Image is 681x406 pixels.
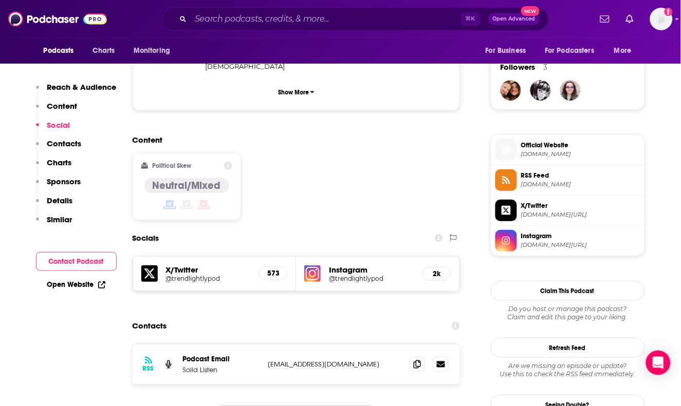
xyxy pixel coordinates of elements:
span: Podcasts [44,44,74,58]
span: Monitoring [134,44,170,58]
button: Open AdvancedNew [488,13,540,25]
a: @trendlightlypod [166,275,251,282]
p: Solid Listen [183,365,260,374]
button: Details [36,196,73,215]
span: twitter.com/trendlightlypod [521,211,640,219]
span: Logged in as WorldWide452 [650,8,673,30]
button: Contacts [36,139,82,158]
h5: X/Twitter [166,265,251,275]
button: Social [36,120,70,139]
p: Podcast Email [183,355,260,363]
img: iconImage [304,265,321,282]
button: Similar [36,215,72,234]
a: X/Twitter[DOMAIN_NAME][URL] [495,200,640,221]
button: Charts [36,158,72,177]
div: Search podcasts, credits, & more... [162,7,549,31]
h2: Socials [133,228,159,248]
button: Sponsors [36,177,81,196]
p: [EMAIL_ADDRESS][DOMAIN_NAME] [268,360,402,369]
span: instagram.com/trendlightlypod [521,241,640,249]
span: Open Advanced [493,16,536,22]
h3: RSS [143,364,154,373]
button: open menu [126,41,183,61]
img: Podchaser - Follow, Share and Rate Podcasts [8,9,107,29]
div: Claim and edit this page to your liking. [491,305,645,321]
span: Do you host or manage this podcast? [491,305,645,313]
p: Social [47,120,70,130]
button: Contact Podcast [36,252,117,271]
p: Details [47,196,73,205]
span: More [614,44,632,58]
h5: 573 [267,269,279,278]
button: open menu [607,41,645,61]
p: Similar [47,215,72,224]
a: Show notifications dropdown [596,10,614,28]
p: Contacts [47,139,82,148]
button: Content [36,101,78,120]
button: Reach & Audience [36,82,117,101]
svg: Add a profile image [665,8,673,16]
a: Show notifications dropdown [622,10,638,28]
span: Followers [501,62,536,72]
img: Fortunesdear [560,80,581,101]
span: For Podcasters [545,44,595,58]
h2: Contacts [133,316,167,336]
p: Sponsors [47,177,81,186]
a: Charts [86,41,121,61]
img: User Profile [650,8,673,30]
button: Show More [141,83,452,102]
span: New [521,6,540,16]
a: @trendlightlypod [329,275,414,282]
h2: Content [133,135,452,145]
span: RSS Feed [521,171,640,180]
a: Instagram[DOMAIN_NAME][URL] [495,230,640,252]
h5: Instagram [329,265,414,275]
button: Claim This Podcast [491,281,645,301]
img: madison.wyatt [501,80,521,101]
span: ⌘ K [461,12,480,26]
a: Official Website[DOMAIN_NAME] [495,139,640,161]
a: RSS Feed[DOMAIN_NAME] [495,169,640,191]
div: 3 [544,63,548,72]
div: Open Intercom Messenger [646,351,671,375]
button: Show profile menu [650,8,673,30]
span: X/Twitter [521,201,640,210]
p: Reach & Audience [47,82,117,92]
button: open menu [478,41,539,61]
span: solidlisten.com [521,150,640,158]
input: Search podcasts, credits, & more... [191,11,461,27]
p: Content [47,101,78,111]
a: Open Website [47,280,105,289]
span: feeds.megaphone.fm [521,181,640,188]
p: Charts [47,158,72,167]
button: open menu [539,41,610,61]
h2: Political Skew [152,162,191,169]
span: For Business [486,44,526,58]
button: Refresh Feed [491,338,645,358]
button: open menu [36,41,87,61]
span: Charts [93,44,115,58]
img: batekush [530,80,551,101]
h4: Neutral/Mixed [153,179,221,192]
p: Show More [278,89,309,96]
h5: 2k [431,269,443,278]
span: [DEMOGRAPHIC_DATA] [206,62,285,70]
div: Are we missing an episode or update? Use this to check the RSS feed immediately. [491,362,645,378]
span: Official Website [521,141,640,150]
span: Instagram [521,231,640,241]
